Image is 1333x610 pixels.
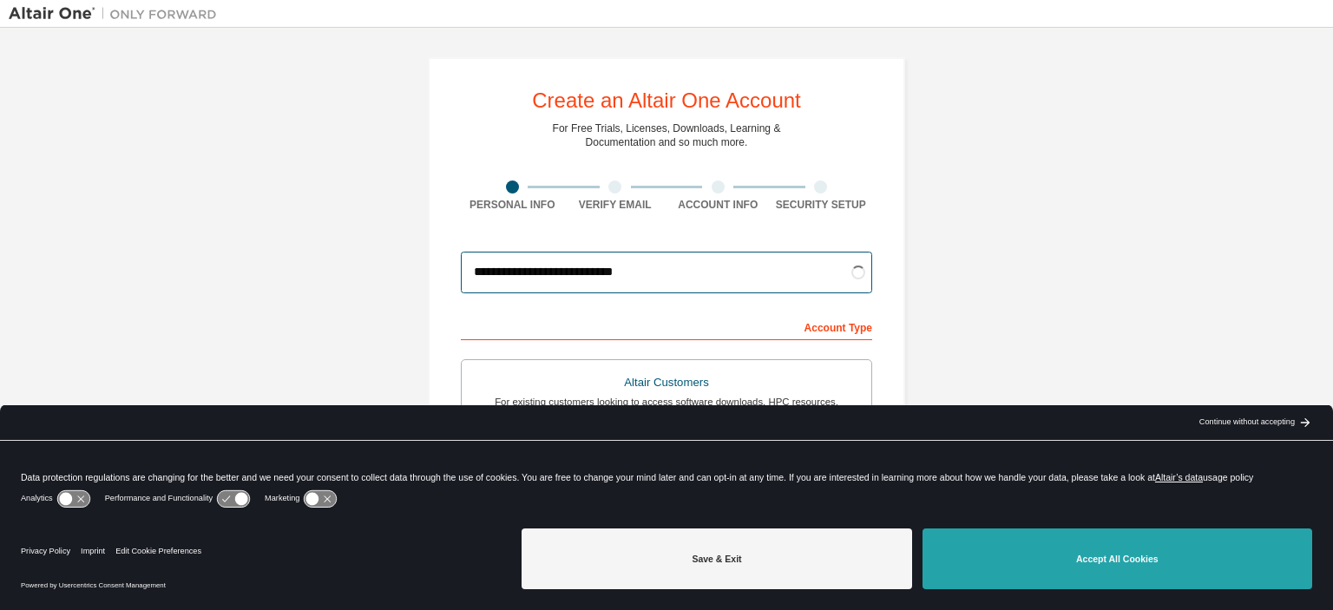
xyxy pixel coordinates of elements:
[532,90,801,111] div: Create an Altair One Account
[461,198,564,212] div: Personal Info
[553,121,781,149] div: For Free Trials, Licenses, Downloads, Learning & Documentation and so much more.
[564,198,667,212] div: Verify Email
[472,395,861,423] div: For existing customers looking to access software downloads, HPC resources, community, trainings ...
[461,312,872,340] div: Account Type
[770,198,873,212] div: Security Setup
[666,198,770,212] div: Account Info
[472,371,861,395] div: Altair Customers
[9,5,226,23] img: Altair One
